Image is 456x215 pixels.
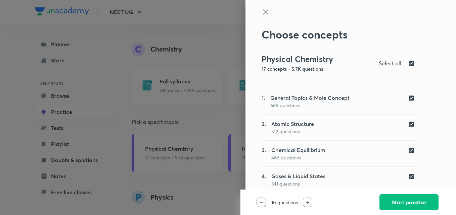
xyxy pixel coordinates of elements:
[262,146,266,161] h5: 3.
[271,180,325,187] p: 341 questions
[379,194,439,210] button: Start practice
[270,102,350,109] p: 668 questions
[262,54,374,64] h3: Physical Chemistry
[306,201,309,204] img: increase
[262,172,266,187] h5: 4.
[262,28,417,41] h2: Choose concepts
[271,120,314,128] h5: Atomic Structure
[262,120,266,135] h5: 2.
[271,146,325,154] h5: Chemical Equilibrium
[262,65,374,72] p: 17 concepts • 5.7K questions
[270,94,350,102] h5: General Topics & Mole Concept
[271,128,314,135] p: 512 questions
[271,172,325,180] h5: Gases & Liquid States
[271,154,325,161] p: 466 questions
[266,199,303,206] p: 10 questions
[260,202,263,203] img: decrease
[262,94,265,109] h5: 1.
[379,59,401,67] h5: Select all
